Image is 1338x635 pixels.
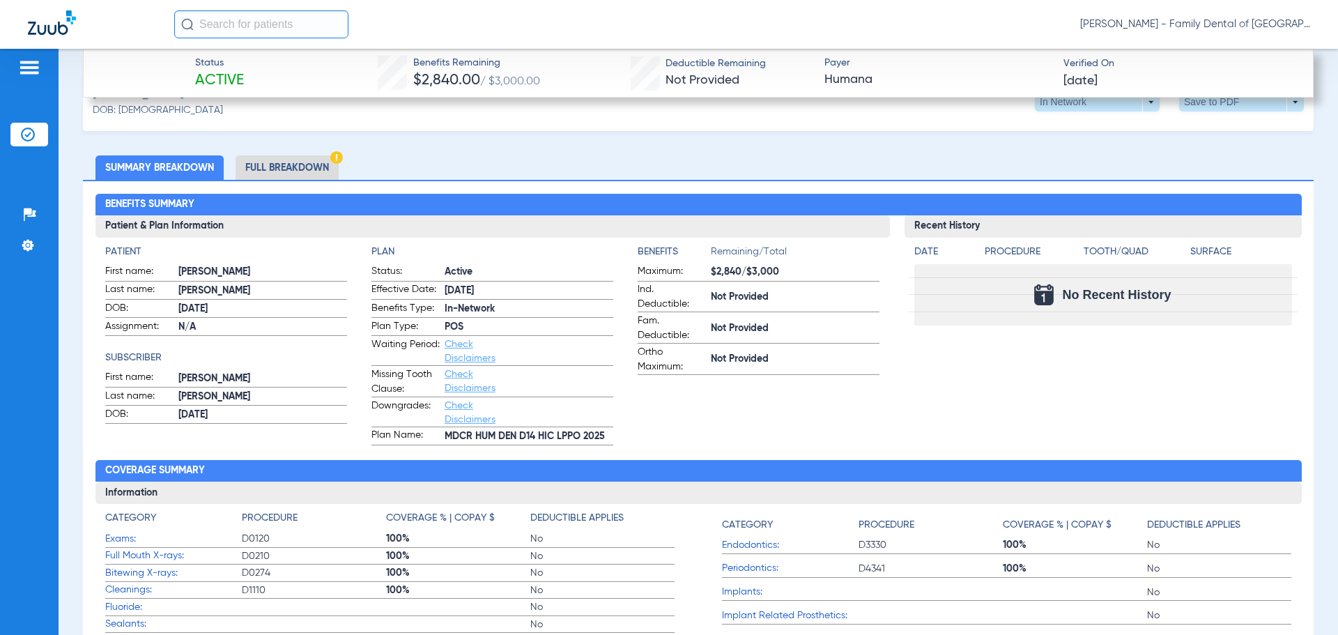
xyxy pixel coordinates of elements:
span: Maximum: [638,264,706,281]
span: No [530,618,675,632]
h2: Coverage Summary [95,460,1302,482]
span: First name: [105,264,174,281]
span: Missing Tooth Clause: [371,367,440,397]
h4: Category [722,518,773,533]
span: Periodontics: [722,561,859,576]
span: Remaining/Total [711,245,879,264]
span: D3330 [859,538,1003,552]
img: Zuub Logo [28,10,76,35]
h4: Patient [105,245,347,259]
span: [PERSON_NAME] - Family Dental of [GEOGRAPHIC_DATA] [1080,17,1310,31]
h4: Deductible Applies [530,511,624,526]
span: 100% [386,566,530,580]
span: DOB: [105,407,174,424]
span: Effective Date: [371,282,440,299]
button: Save to PDF [1179,92,1304,112]
span: Payer [824,56,1052,70]
span: Benefits Remaining [413,56,540,70]
span: Assignment: [105,319,174,336]
span: 100% [386,583,530,597]
h4: Plan [371,245,613,259]
app-breakdown-title: Coverage % | Copay $ [1003,511,1147,537]
span: No [1147,538,1291,552]
h4: Coverage % | Copay $ [1003,518,1112,533]
span: D1110 [242,583,386,597]
span: Active [195,71,244,91]
h4: Procedure [985,245,1079,259]
span: Waiting Period: [371,337,440,365]
span: Plan Name: [371,428,440,445]
span: Cleanings: [105,583,242,597]
button: In Network [1035,92,1160,112]
span: First name: [105,370,174,387]
app-breakdown-title: Date [914,245,973,264]
span: Verified On [1063,56,1291,71]
img: Calendar [1034,284,1054,305]
h4: Benefits [638,245,711,259]
span: Not Provided [711,321,879,336]
span: In-Network [445,302,613,316]
span: MDCR HUM DEN D14 HIC LPPO 2025 [445,429,613,444]
span: / $3,000.00 [480,76,540,87]
span: D0210 [242,549,386,563]
span: $2,840/$3,000 [711,265,879,280]
app-breakdown-title: Procedure [859,511,1003,537]
span: No [530,549,675,563]
span: Implant Related Prosthetics: [722,609,859,623]
h4: Deductible Applies [1147,518,1240,533]
img: Search Icon [181,18,194,31]
span: No [530,532,675,546]
span: DOB: [105,301,174,318]
span: Not Provided [666,74,739,86]
span: Status: [371,264,440,281]
span: Ortho Maximum: [638,345,706,374]
span: No [530,566,675,580]
app-breakdown-title: Deductible Applies [1147,511,1291,537]
app-breakdown-title: Procedure [242,511,386,530]
input: Search for patients [174,10,348,38]
span: 100% [1003,538,1147,552]
span: D4341 [859,562,1003,576]
span: Fluoride: [105,600,242,615]
span: Implants: [722,585,859,599]
a: Check Disclaimers [445,339,495,363]
span: [PERSON_NAME] [178,372,347,386]
span: $2,840.00 [413,73,480,88]
h4: Coverage % | Copay $ [386,511,495,526]
span: Last name: [105,282,174,299]
span: N/A [178,320,347,335]
span: No Recent History [1062,288,1171,302]
h4: Tooth/Quad [1084,245,1185,259]
app-breakdown-title: Category [105,511,242,530]
span: [PERSON_NAME] [178,284,347,298]
h4: Category [105,511,156,526]
h2: Benefits Summary [95,194,1302,216]
span: Plan Type: [371,319,440,336]
app-breakdown-title: Benefits [638,245,711,264]
app-breakdown-title: Deductible Applies [530,511,675,530]
span: Benefits Type: [371,301,440,318]
h4: Date [914,245,973,259]
app-breakdown-title: Surface [1190,245,1292,264]
span: No [1147,586,1291,599]
app-breakdown-title: Tooth/Quad [1084,245,1185,264]
span: 100% [386,549,530,563]
h3: Information [95,482,1302,504]
span: Active [445,265,613,280]
span: D0120 [242,532,386,546]
span: Bitewing X-rays: [105,566,242,581]
span: [DATE] [178,302,347,316]
li: Summary Breakdown [95,155,224,180]
span: Endodontics: [722,538,859,553]
span: Fam. Deductible: [638,314,706,343]
span: Status [195,56,244,70]
app-breakdown-title: Coverage % | Copay $ [386,511,530,530]
span: Not Provided [711,352,879,367]
img: hamburger-icon [18,59,40,76]
span: 100% [1003,562,1147,576]
span: Humana [824,71,1052,89]
a: Check Disclaimers [445,369,495,393]
span: Deductible Remaining [666,56,766,71]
